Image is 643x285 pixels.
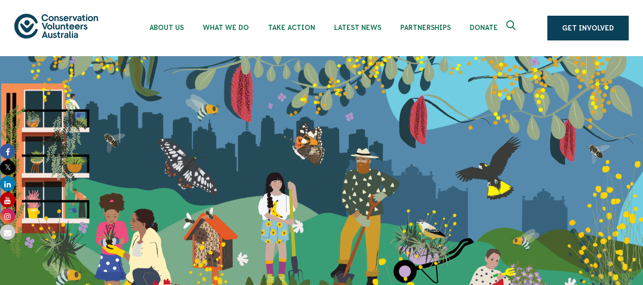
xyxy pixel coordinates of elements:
[14,14,98,38] img: logo.svg
[547,16,629,40] a: Get Involved
[203,24,249,31] span: What We Do
[334,24,381,31] span: Latest News
[149,24,184,31] span: About Us
[470,24,498,31] span: Donate
[501,17,524,39] button: Expand search box Close search box
[400,24,451,31] span: Partnerships
[506,20,518,36] span: Expand search box
[268,24,315,31] span: Take Action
